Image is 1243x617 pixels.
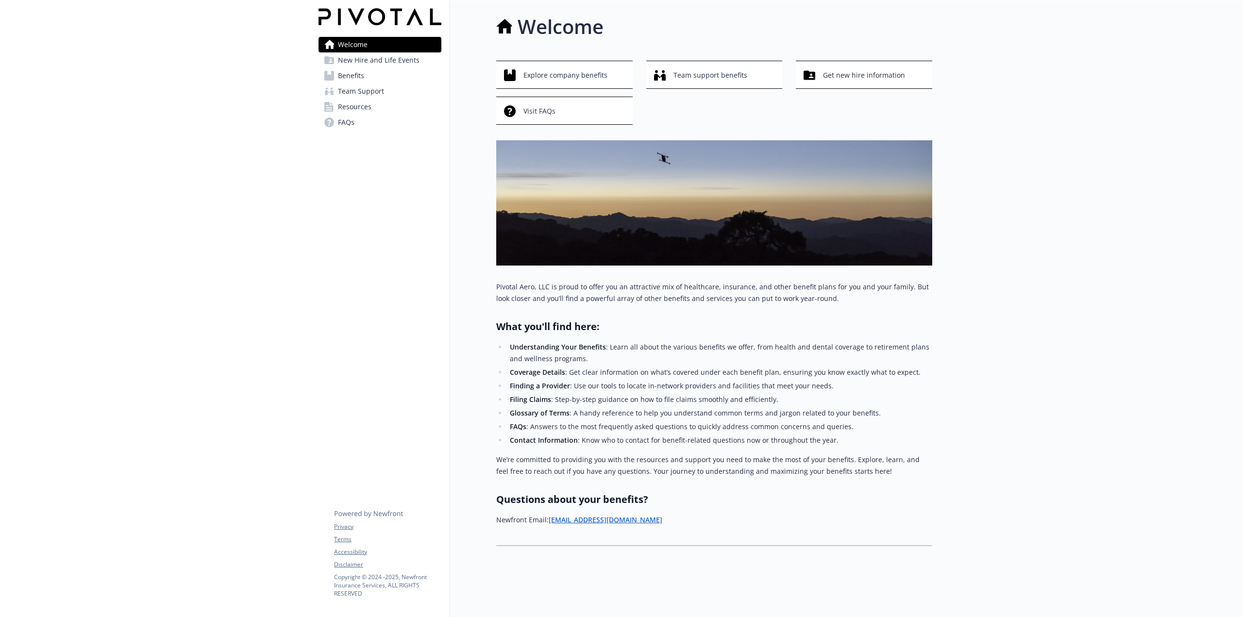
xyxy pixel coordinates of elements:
[338,52,420,68] span: New Hire and Life Events
[549,515,662,524] a: [EMAIL_ADDRESS][DOMAIN_NAME]
[523,102,555,120] span: Visit FAQs
[510,435,578,445] strong: Contact Information
[334,573,441,598] p: Copyright © 2024 - 2025 , Newfront Insurance Services, ALL RIGHTS RESERVED
[507,394,932,405] li: : Step-by-step guidance on how to file claims smoothly and efficiently.
[334,560,441,569] a: Disclaimer
[507,367,932,378] li: : Get clear information on what’s covered under each benefit plan, ensuring you know exactly what...
[510,342,606,351] strong: Understanding Your Benefits
[646,61,783,89] button: Team support benefits
[507,341,932,365] li: : Learn all about the various benefits we offer, from health and dental coverage to retirement pl...
[496,281,932,304] p: Pivotal Aero, LLC is proud to offer you an attractive mix of healthcare, insurance, and other ben...
[496,97,633,125] button: Visit FAQs
[510,367,565,377] strong: Coverage Details
[334,522,441,531] a: Privacy
[496,514,932,526] p: Newfront Email:
[673,66,747,84] span: Team support benefits
[319,68,441,83] a: Benefits
[334,548,441,556] a: Accessibility
[319,37,441,52] a: Welcome
[507,407,932,419] li: : A handy reference to help you understand common terms and jargon related to your benefits.
[496,493,932,506] h2: Questions about your benefits?
[319,83,441,99] a: Team Support
[796,61,932,89] button: Get new hire information
[319,52,441,68] a: New Hire and Life Events
[510,395,551,404] strong: Filing Claims
[319,115,441,130] a: FAQs
[338,83,384,99] span: Team Support
[510,422,526,431] strong: FAQs
[523,66,607,84] span: Explore company benefits
[334,535,441,544] a: Terms
[507,421,932,433] li: : Answers to the most frequently asked questions to quickly address common concerns and queries.
[496,140,932,266] img: overview page banner
[823,66,905,84] span: Get new hire information
[507,380,932,392] li: : Use our tools to locate in-network providers and facilities that meet your needs.
[338,115,354,130] span: FAQs
[510,408,570,417] strong: Glossary of Terms
[496,454,932,477] p: We’re committed to providing you with the resources and support you need to make the most of your...
[496,61,633,89] button: Explore company benefits
[507,434,932,446] li: : Know who to contact for benefit-related questions now or throughout the year.
[510,381,570,390] strong: Finding a Provider
[518,12,604,41] h1: Welcome
[319,99,441,115] a: Resources
[496,320,932,334] h2: What you'll find here:
[338,99,371,115] span: Resources
[338,37,368,52] span: Welcome
[338,68,364,83] span: Benefits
